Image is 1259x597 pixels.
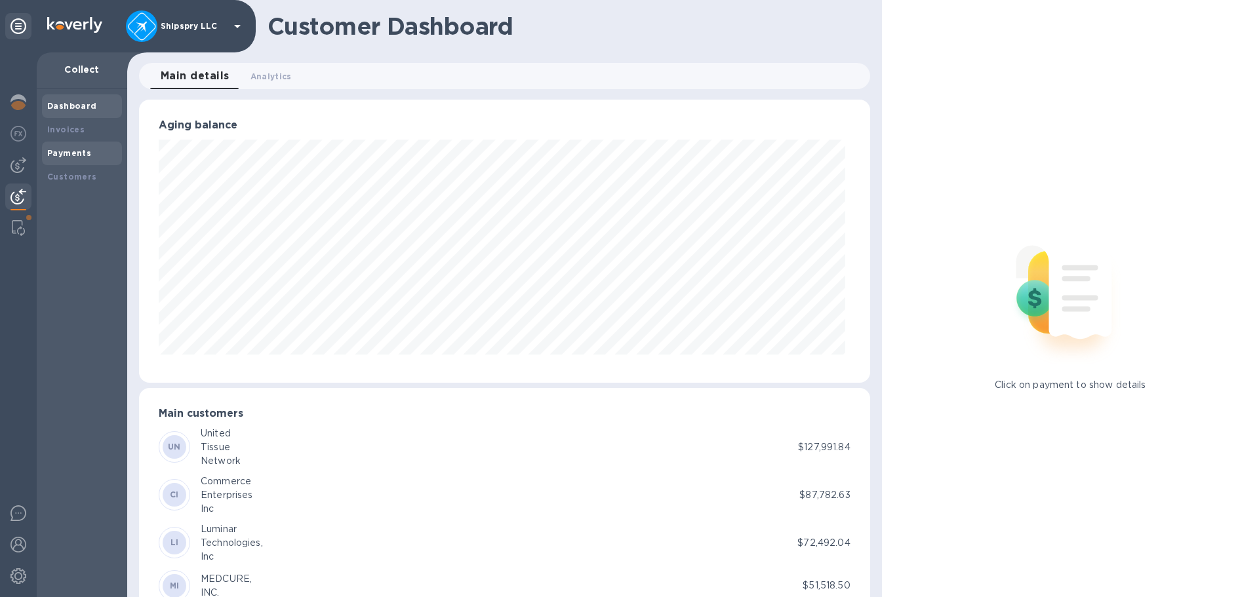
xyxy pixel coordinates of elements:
[201,474,252,488] div: Commerce
[201,427,241,440] div: United
[799,488,850,502] p: $87,782.63
[201,550,263,564] div: Inc
[803,579,850,592] p: $51,518.50
[168,442,181,452] b: UN
[47,63,117,76] p: Collect
[201,502,252,516] div: Inc
[797,536,850,550] p: $72,492.04
[201,522,263,536] div: Luminar
[47,101,97,111] b: Dashboard
[47,172,97,182] b: Customers
[201,572,252,586] div: MEDCURE,
[47,148,91,158] b: Payments
[159,119,850,132] h3: Aging balance
[170,490,179,499] b: CI
[201,536,263,550] div: Technologies,
[268,12,861,40] h1: Customer Dashboard
[47,17,102,33] img: Logo
[201,454,241,468] div: Network
[170,581,180,590] b: MI
[5,13,31,39] div: Unpin categories
[995,378,1146,392] p: Click on payment to show details
[201,440,241,454] div: Tissue
[47,125,85,134] b: Invoices
[159,408,850,420] h3: Main customers
[201,488,252,502] div: Enterprises
[250,69,292,83] span: Analytics
[170,537,179,547] b: LI
[161,22,226,31] p: Shipspry LLC
[798,440,850,454] p: $127,991.84
[161,67,230,85] span: Main details
[10,126,26,142] img: Foreign exchange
